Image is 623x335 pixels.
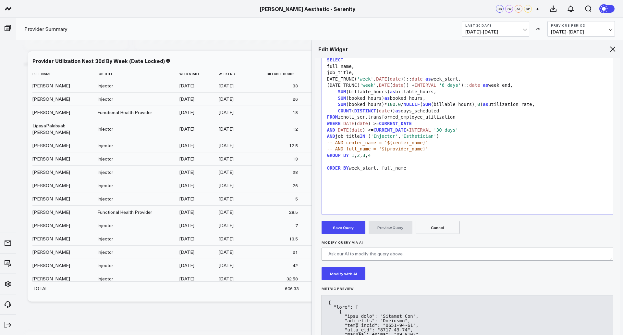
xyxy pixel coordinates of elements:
div: [DATE] [179,196,194,202]
div: [DATE] [179,209,194,215]
span: 'week' [360,83,376,88]
div: 5 [295,196,298,202]
span: -- AND center_name = '${center_name}' [327,140,428,145]
div: 32.58 [287,276,298,282]
span: + [536,6,539,11]
span: INTERVAL [414,83,436,88]
span: DATE [379,83,390,88]
b: Previous Period [551,23,611,27]
div: 42 [293,262,298,269]
div: 28.5 [289,209,298,215]
span: SUM [338,89,346,94]
span: NULLIF [404,102,420,107]
div: [PERSON_NAME] [32,109,70,116]
div: 606.33 [285,285,299,292]
div: [PERSON_NAME] [32,276,70,282]
div: job_title , [325,133,610,140]
div: zenoti_ser.transformed_employee_utilization [325,114,610,121]
span: 1 [351,153,354,158]
div: [DATE] [179,169,194,175]
div: [DATE] [219,156,234,162]
div: 12.5 [289,142,298,149]
span: 'Injector' [371,134,398,139]
span: -- AND full_name = '${provider_name}' [327,146,428,151]
span: as [425,76,431,82]
span: SUM [338,102,346,107]
div: [PERSON_NAME] [32,96,70,102]
div: [DATE] [179,182,194,189]
div: Injector [97,126,113,132]
span: WHERE [327,121,341,126]
div: 26 [293,182,298,189]
div: [DATE] [179,236,194,242]
span: 100.0 [387,102,401,107]
label: Modify Query via AI [322,240,614,244]
div: [DATE] [179,142,194,149]
span: AND [327,127,335,133]
div: VS [532,27,544,31]
div: [PERSON_NAME] [32,209,70,215]
span: DATE [338,127,349,133]
div: [DATE] [219,96,234,102]
span: DISTINCT [354,108,376,113]
div: Injector [97,236,113,242]
button: Cancel [416,221,459,234]
span: date [393,83,404,88]
span: date [379,108,390,113]
div: 28 [293,169,298,175]
div: [DATE] [179,262,194,269]
div: Injector [97,222,113,229]
div: job_title, [325,70,610,76]
div: 33 [293,83,298,89]
div: 7 [295,222,298,229]
span: IN [360,134,365,139]
b: Last 30 Days [465,23,526,27]
div: [DATE] [179,83,194,89]
span: FROM [327,114,338,120]
span: ) [436,134,439,139]
div: ( ) <= + [325,127,610,134]
div: [DATE] [219,126,234,132]
div: 26 [293,96,298,102]
th: Job Title [97,69,179,79]
div: [DATE] [179,156,194,162]
div: [DATE] [179,96,194,102]
span: 'week' [357,76,373,82]
div: [PERSON_NAME] [32,83,70,89]
span: 3 [362,153,365,158]
span: date [469,83,480,88]
div: Injector [97,182,113,189]
div: (billable_hours) billable_hours, [325,89,610,95]
div: LigayaPalabyab [PERSON_NAME] [32,122,92,135]
div: (DATE_TRUNC( , ( )) + ):: week_end, [325,82,610,89]
div: (booked_hours) booked_hours, [325,95,610,102]
span: SUM [423,102,431,107]
div: CS [496,5,504,13]
th: Week Start [179,69,219,79]
div: [DATE] [219,262,234,269]
th: Week End [219,69,253,79]
div: [DATE] [179,126,194,132]
span: BY [343,165,349,171]
span: GROUP [327,153,341,158]
span: as [385,96,390,101]
div: ( ) >= [325,121,610,127]
span: as [483,83,488,88]
span: as [483,102,488,107]
h2: Edit Widget [318,45,609,53]
div: [DATE] [179,222,194,229]
div: [DATE] [219,196,234,202]
span: 4 [368,153,371,158]
button: Modify with AI [322,267,365,280]
div: [PERSON_NAME] [32,262,70,269]
div: [PERSON_NAME] [32,196,70,202]
span: date [390,76,401,82]
div: Functional Health Provider [97,109,152,116]
a: [PERSON_NAME] Aesthetic - Serenity [260,5,355,12]
button: Preview Query [369,221,412,234]
div: [DATE] [179,109,194,116]
div: , , , [325,152,610,159]
div: [DATE] [219,222,234,229]
div: Functional Health Provider [97,209,152,215]
div: [DATE] [219,249,234,255]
